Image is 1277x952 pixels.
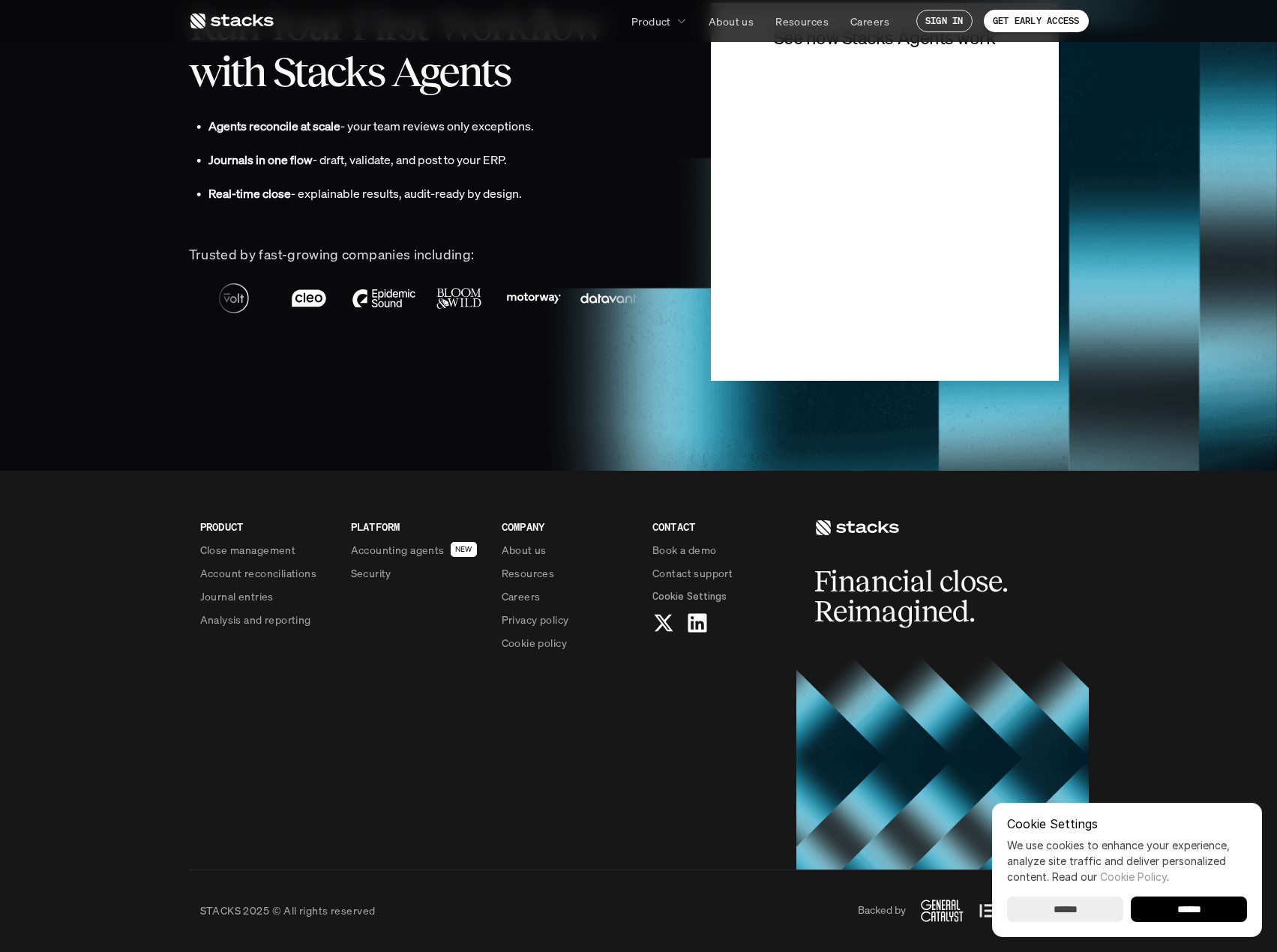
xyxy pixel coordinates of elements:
a: Careers [502,588,634,604]
p: Close management [200,542,296,558]
p: Resources [775,13,829,29]
p: STACKS 2025 © All rights reserved [200,903,376,918]
p: Cookie policy [502,635,567,651]
p: Product [631,13,671,29]
a: Close management [200,542,333,558]
p: CONTACT [652,519,785,534]
a: SIGN IN [916,10,973,32]
a: Account reconciliations [200,565,333,581]
a: Analysis and reporting [200,612,333,627]
a: Resources [766,7,838,34]
p: Resources [502,565,555,581]
h2: Run Your First Workflow with Stacks Agents [189,2,666,94]
p: Journal entries [200,588,274,604]
a: Privacy policy [502,612,634,627]
a: About us [700,7,763,34]
strong: Agents reconcile at scale [208,118,340,134]
p: - draft, validate, and post to your ERP. [208,149,666,171]
a: Book a demo [652,542,785,558]
p: PRODUCT [200,519,333,534]
span: Cookie Settings [652,588,727,604]
h2: Financial close. Reimagined. [814,567,1039,627]
p: Account reconciliations [200,565,317,581]
a: Resources [502,565,634,581]
p: GET EARLY ACCESS [993,16,1080,26]
p: SIGN IN [925,16,964,26]
p: PLATFORM [351,519,484,534]
p: Analysis and reporting [200,612,311,627]
p: About us [502,542,547,558]
a: About us [502,542,634,558]
p: • [196,115,201,137]
strong: Real-time close [208,185,291,202]
a: Careers [841,7,898,34]
h2: NEW [455,545,472,554]
p: Contact support [652,565,733,581]
p: Cookie Settings [1007,818,1247,830]
p: Security [351,565,391,581]
p: Accounting agents [351,542,445,558]
p: • [196,149,201,171]
p: Backed by [858,904,906,917]
button: Cookie Trigger [652,588,727,604]
p: - your team reviews only exceptions. [208,115,666,137]
strong: Journals in one flow [208,151,313,168]
p: COMPANY [502,519,634,534]
a: GET EARLY ACCESS [984,10,1089,32]
p: Book a demo [652,542,717,558]
p: Careers [502,588,541,604]
p: - explainable results, audit-ready by design. [208,183,666,205]
p: Careers [850,13,889,29]
a: Cookie Policy [1100,870,1167,883]
a: Accounting agentsNEW [351,542,484,558]
span: Read our . [1052,870,1169,883]
p: About us [709,13,754,29]
a: Journal entries [200,588,333,604]
p: We use cookies to enhance your experience, analyze site traffic and deliver personalized content. [1007,837,1247,885]
a: Security [351,565,484,581]
iframe: Form [733,58,1036,232]
a: Contact support [652,565,785,581]
p: Trusted by fast-growing companies including: [189,244,666,265]
p: • [196,183,201,205]
p: Privacy policy [502,612,569,627]
a: Cookie policy [502,635,634,651]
